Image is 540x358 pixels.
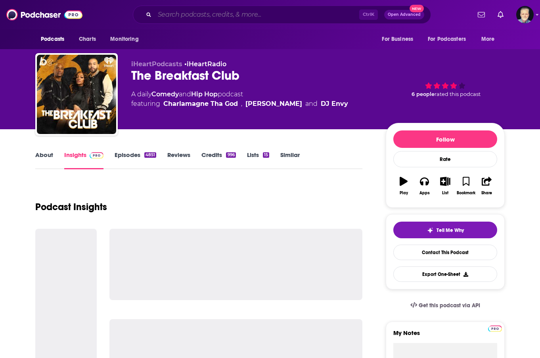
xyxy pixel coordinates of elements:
button: open menu [423,32,477,47]
button: open menu [476,32,505,47]
button: open menu [105,32,149,47]
button: Export One-Sheet [393,266,497,282]
button: Show profile menu [516,6,534,23]
button: Play [393,172,414,200]
input: Search podcasts, credits, & more... [155,8,359,21]
img: Podchaser Pro [488,325,502,332]
a: Episodes4851 [115,151,156,169]
div: Share [481,191,492,195]
span: Ctrl K [359,10,378,20]
span: More [481,34,495,45]
button: tell me why sparkleTell Me Why [393,222,497,238]
h1: Podcast Insights [35,201,107,213]
span: and [305,99,318,109]
div: Bookmark [457,191,475,195]
a: Hip Hop [191,90,218,98]
a: Reviews [167,151,190,169]
img: tell me why sparkle [427,227,433,234]
button: Open AdvancedNew [384,10,424,19]
div: Search podcasts, credits, & more... [133,6,431,24]
img: The Breakfast Club [37,55,116,134]
button: open menu [35,32,75,47]
a: Contact This Podcast [393,245,497,260]
label: My Notes [393,329,497,343]
div: Apps [419,191,430,195]
a: About [35,151,53,169]
span: Monitoring [110,34,138,45]
span: For Podcasters [428,34,466,45]
a: Show notifications dropdown [494,8,507,21]
a: Lists15 [247,151,269,169]
a: InsightsPodchaser Pro [64,151,103,169]
span: New [410,5,424,12]
span: Podcasts [41,34,64,45]
div: A daily podcast [131,90,348,109]
span: iHeartPodcasts [131,60,182,68]
span: featuring [131,99,348,109]
span: 6 people [412,91,435,97]
button: List [435,172,456,200]
a: Similar [280,151,300,169]
a: iHeartRadio [187,60,226,68]
span: , [241,99,242,109]
div: 4851 [144,152,156,158]
div: Rate [393,151,497,167]
a: Show notifications dropdown [475,8,488,21]
a: DJ Envy [321,99,348,109]
span: For Business [382,34,413,45]
img: Podchaser - Follow, Share and Rate Podcasts [6,7,82,22]
a: Get this podcast via API [404,296,486,315]
div: 6 peoplerated this podcast [386,60,505,109]
img: User Profile [516,6,534,23]
button: Apps [414,172,435,200]
div: 996 [226,152,236,158]
span: • [184,60,226,68]
div: Play [400,191,408,195]
button: Share [477,172,497,200]
span: rated this podcast [435,91,481,97]
a: Credits996 [201,151,236,169]
button: Follow [393,130,497,148]
button: Bookmark [456,172,476,200]
span: Charts [79,34,96,45]
img: Podchaser Pro [90,152,103,159]
a: Charts [74,32,101,47]
a: [PERSON_NAME] [245,99,302,109]
span: Get this podcast via API [419,302,480,309]
div: List [442,191,448,195]
a: Charlamagne Tha God [163,99,238,109]
span: Logged in as JonesLiterary [516,6,534,23]
a: Comedy [151,90,179,98]
span: Tell Me Why [437,227,464,234]
span: and [179,90,191,98]
div: 15 [263,152,269,158]
button: open menu [376,32,423,47]
a: Pro website [488,324,502,332]
span: Open Advanced [388,13,421,17]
